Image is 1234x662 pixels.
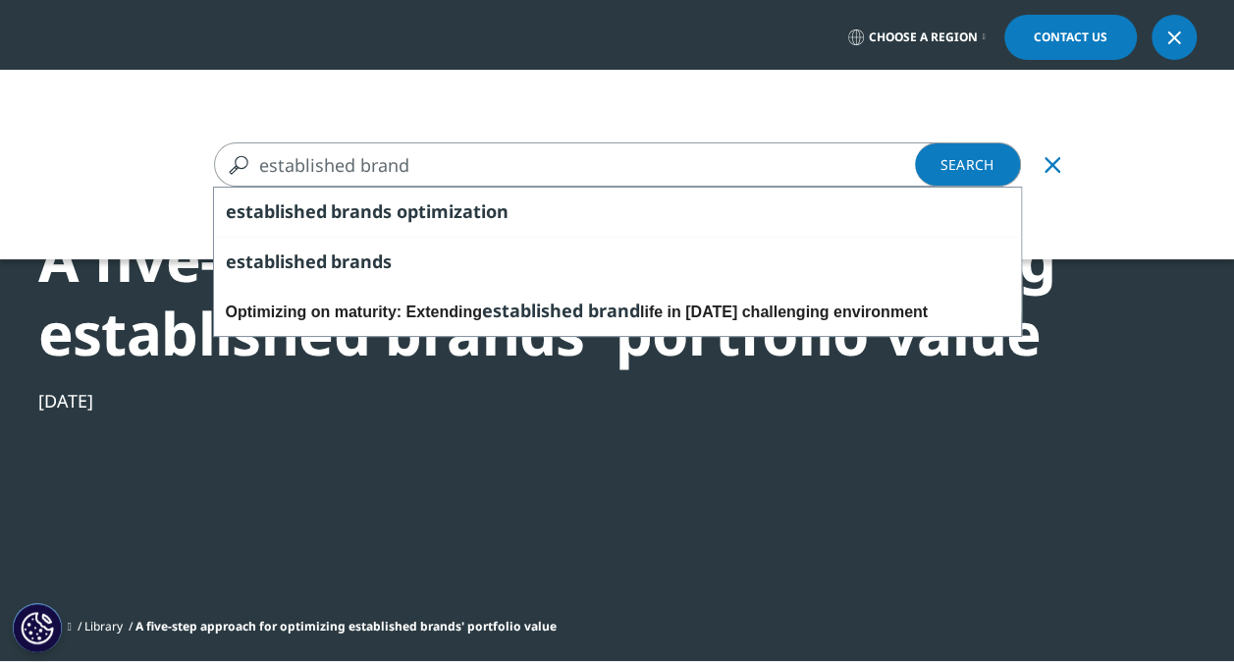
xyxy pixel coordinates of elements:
div: established brands [214,237,1021,287]
div: Optimizing on maturity: Extending life in [DATE] challenging environment [214,287,1021,336]
span: Contact Us [1034,31,1107,43]
span: brand [331,249,383,273]
a: Search [915,142,1021,187]
span: s [383,249,392,273]
span: optimization [396,199,508,223]
div: Search Suggestions [213,187,1022,337]
div: established brands optimization [214,188,1021,237]
span: established brand [482,299,640,322]
span: established [226,249,327,273]
input: Search [214,142,964,187]
span: Choose a Region [869,29,978,45]
button: Cookies Settings [13,603,62,652]
nav: Primary [203,69,1197,161]
a: Contact Us [1004,15,1137,60]
div: Optimizing on maturity: Extending established brand life in today's challenging environment [214,287,1021,336]
span: brand [331,199,383,223]
svg: Clear [1045,157,1060,173]
span: s [383,199,392,223]
span: established [226,199,327,223]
